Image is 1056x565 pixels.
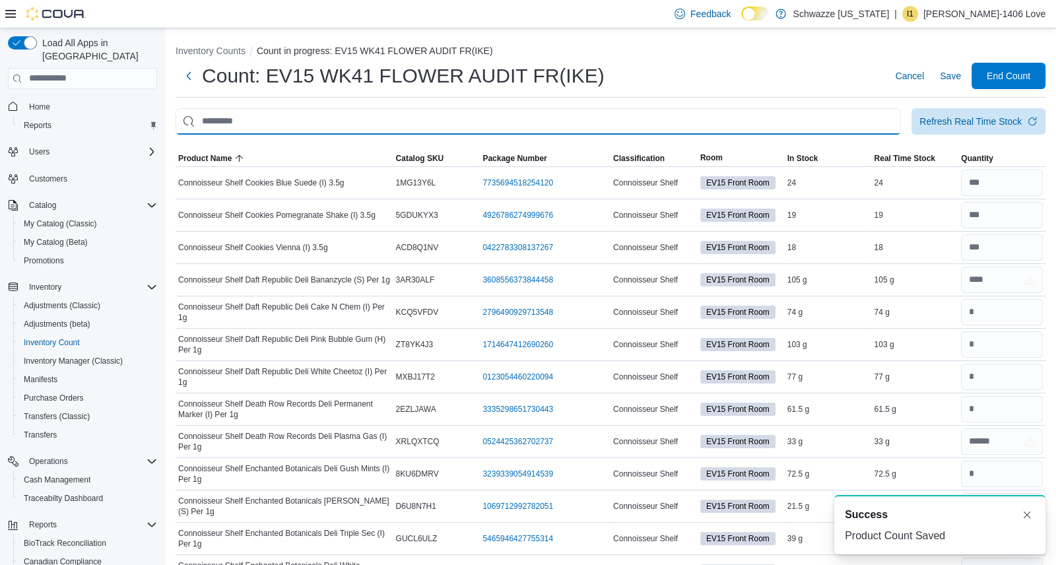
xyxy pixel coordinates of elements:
span: Cash Management [24,475,90,485]
span: EV15 Front Room [700,176,775,189]
div: 18 [785,240,872,255]
a: Home [24,99,55,115]
span: Connoisseur Shelf [613,275,678,285]
a: Customers [24,171,73,187]
span: Promotions [24,255,64,266]
button: Home [3,97,162,116]
span: Transfers [24,430,57,440]
span: My Catalog (Classic) [24,218,97,229]
span: EV15 Front Room [706,177,770,189]
a: Feedback [669,1,736,27]
span: EV15 Front Room [700,273,775,286]
button: Customers [3,169,162,188]
span: Adjustments (Classic) [24,300,100,311]
span: Connoisseur Shelf [613,307,678,317]
span: Room [700,152,723,163]
span: Connoisseur Shelf [613,242,678,253]
span: Connoisseur Shelf [613,436,678,447]
span: Inventory Manager (Classic) [24,356,123,366]
button: Manifests [13,370,162,389]
span: Connoisseur Shelf Enchanted Botanicals Deli Triple Sec (I) Per 1g [178,528,391,549]
div: 19 [785,207,872,223]
a: My Catalog (Beta) [18,234,93,250]
a: BioTrack Reconciliation [18,535,112,551]
span: Feedback [690,7,731,20]
button: Quantity [958,150,1045,166]
span: BioTrack Reconciliation [18,535,157,551]
button: Adjustments (Classic) [13,296,162,315]
button: In Stock [785,150,872,166]
div: 19 [871,207,958,223]
button: Operations [24,453,73,469]
button: Operations [3,452,162,471]
span: EV15 Front Room [700,209,775,222]
button: Reports [3,515,162,534]
span: Connoisseur Shelf Daft Republic Deli Bananzycle (S) Per 1g [178,275,390,285]
div: 103 g [785,337,872,352]
span: Dark Mode [741,20,742,21]
span: Adjustments (beta) [18,316,157,332]
span: Connoisseur Shelf Cookies Pomegranate Shake (I) 3.5g [178,210,376,220]
span: Connoisseur Shelf Daft Republic Deli Cake N Chem (I) Per 1g [178,302,391,323]
span: Classification [613,153,665,164]
span: Inventory Count [24,337,80,348]
span: Traceabilty Dashboard [18,490,157,506]
span: Reports [24,120,51,131]
span: Transfers [18,427,157,443]
div: 105 g [871,272,958,288]
span: Home [24,98,157,115]
span: Connoisseur Shelf [613,404,678,415]
a: Transfers [18,427,62,443]
span: Promotions [18,253,157,269]
span: XRLQXTCQ [396,436,440,447]
button: Save [935,63,966,89]
button: Inventory Counts [176,46,246,56]
p: [PERSON_NAME]-1406 Love [923,6,1045,22]
button: Catalog SKU [393,150,480,166]
button: Dismiss toast [1019,507,1035,523]
span: EV15 Front Room [706,306,770,318]
span: EV15 Front Room [706,436,770,448]
a: Manifests [18,372,63,387]
input: This is a search bar. After typing your query, hit enter to filter the results lower in the page. [176,108,901,135]
span: Package Number [482,153,546,164]
div: 21.5 g [785,498,872,514]
span: Transfers (Classic) [24,411,90,422]
button: End Count [972,63,1045,89]
span: Connoisseur Shelf Cookies Vienna (I) 3.5g [178,242,328,253]
img: Cova [26,7,86,20]
span: EV15 Front Room [700,532,775,545]
span: Connoisseur Shelf [613,210,678,220]
span: Save [940,69,961,83]
span: Operations [29,456,68,467]
span: My Catalog (Beta) [24,237,88,248]
span: Connoisseur Shelf [613,501,678,512]
div: Notification [845,507,1035,523]
a: Transfers (Classic) [18,409,95,424]
span: BioTrack Reconciliation [24,538,106,548]
span: MXBJ17T2 [396,372,435,382]
button: My Catalog (Classic) [13,215,162,233]
span: ACD8Q1NV [396,242,439,253]
span: 3AR30ALF [396,275,435,285]
span: EV15 Front Room [700,306,775,319]
button: Refresh Real Time Stock [911,108,1045,135]
button: Package Number [480,150,610,166]
a: Adjustments (beta) [18,316,96,332]
a: 2796490929713548 [482,307,553,317]
div: 103 g [871,337,958,352]
span: 2EZLJAWA [396,404,436,415]
button: Inventory [24,279,67,295]
span: Purchase Orders [24,393,84,403]
span: Reports [29,519,57,530]
span: My Catalog (Classic) [18,216,157,232]
span: Inventory Manager (Classic) [18,353,157,369]
span: Manifests [24,374,57,385]
span: I1 [907,6,913,22]
button: Real Time Stock [871,150,958,166]
span: Connoisseur Shelf [613,533,678,544]
p: Schwazze [US_STATE] [793,6,889,22]
a: 0422783308137267 [482,242,553,253]
a: 4926786274999676 [482,210,553,220]
a: Inventory Count [18,335,85,350]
